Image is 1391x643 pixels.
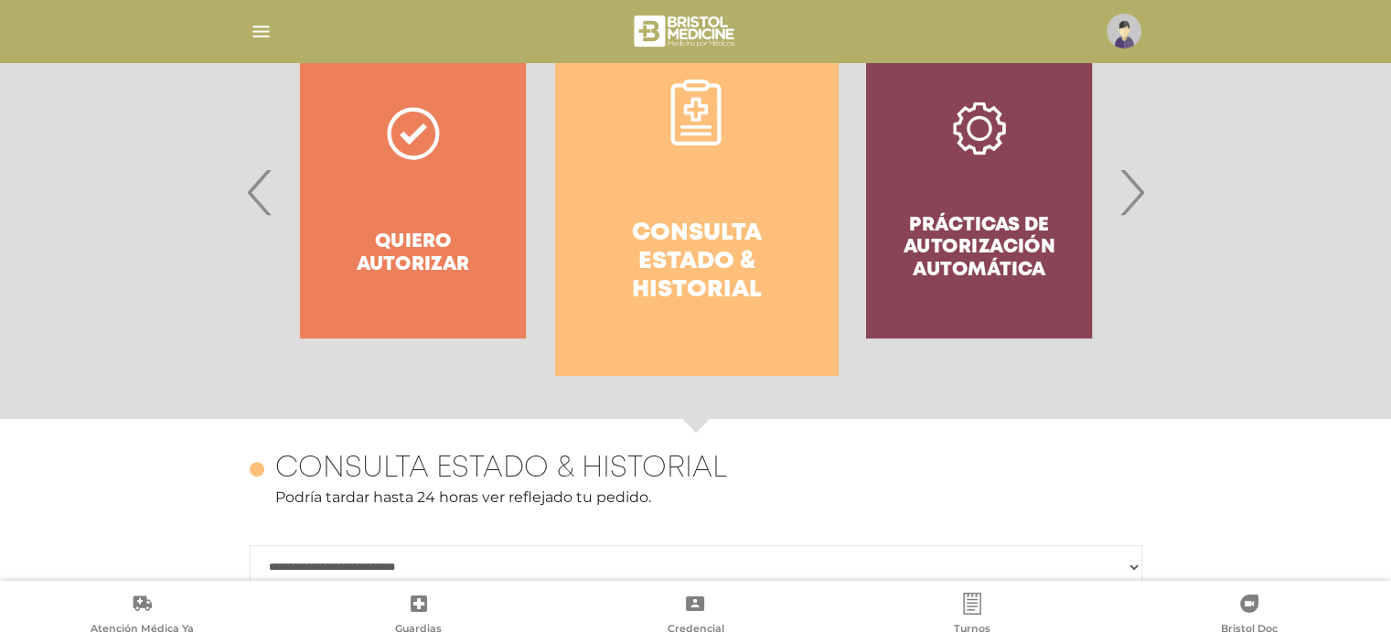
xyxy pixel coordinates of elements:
span: Atención Médica Ya [91,622,194,638]
span: Bristol Doc [1221,622,1278,638]
img: bristol-medicine-blanco.png [631,9,740,53]
span: Turnos [954,622,990,638]
span: Guardias [395,622,442,638]
a: Atención Médica Ya [4,593,281,639]
a: Bristol Doc [1110,593,1387,639]
img: Cober_menu-lines-white.svg [250,20,273,43]
span: Credencial [667,622,723,638]
a: Credencial [557,593,834,639]
a: Turnos [834,593,1111,639]
a: Guardias [281,593,558,639]
img: profile-placeholder.svg [1107,14,1141,48]
a: Consulta estado & historial [555,9,838,375]
span: Previous [242,143,278,241]
h4: Consulta estado & historial [588,220,805,305]
span: Next [1114,143,1150,241]
p: Podría tardar hasta 24 horas ver reflejado tu pedido. [250,487,1142,509]
h4: Consulta estado & historial [275,452,727,487]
